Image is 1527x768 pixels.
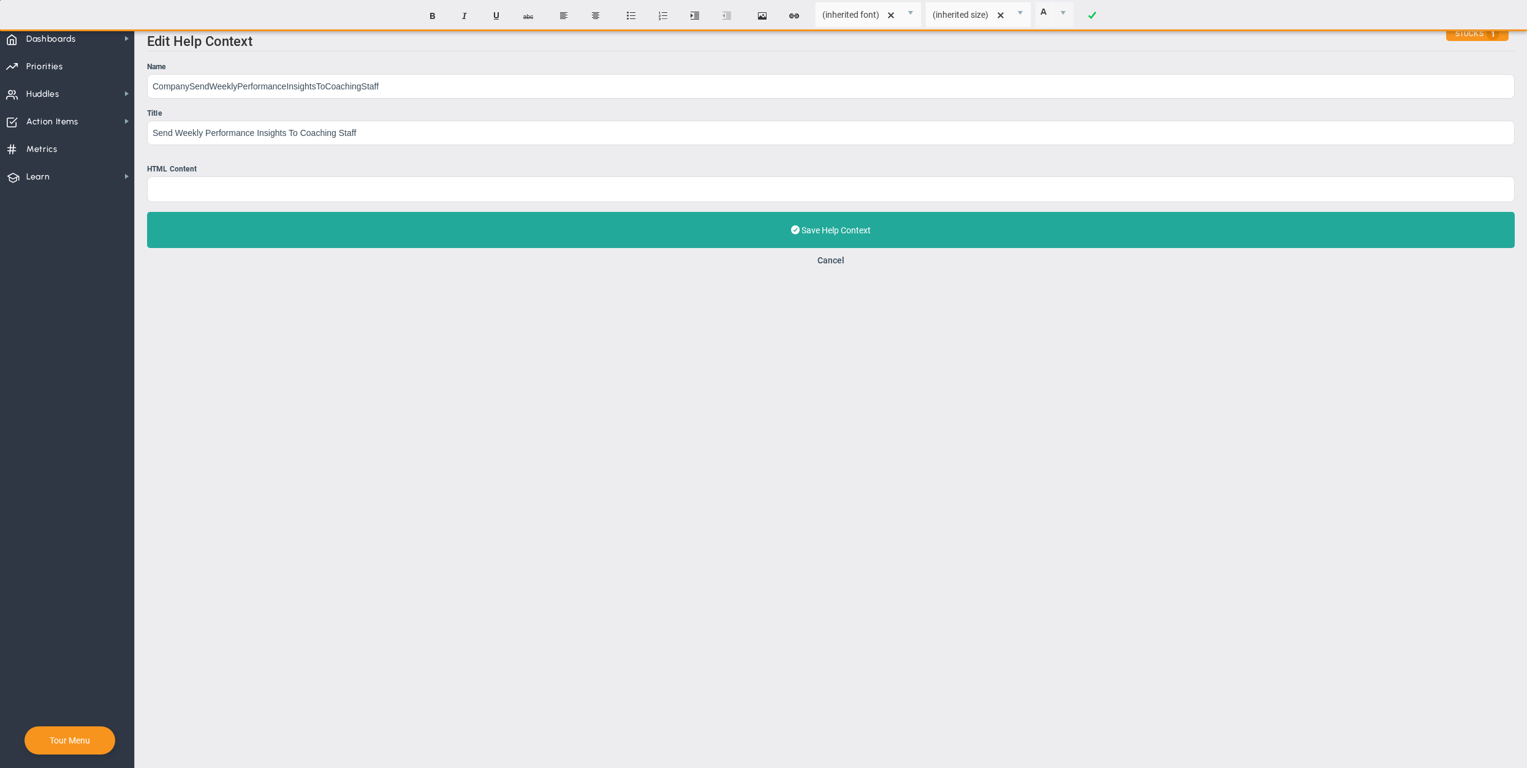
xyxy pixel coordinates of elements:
[26,164,50,190] span: Learn
[26,54,63,80] span: Priorities
[1035,2,1074,28] span: Current selected color is rgba(255, 255, 255, 0)
[26,109,78,135] span: Action Items
[1052,2,1073,27] span: select
[900,2,921,27] span: select
[1446,27,1509,41] div: STUCKS
[418,4,447,28] button: Bold
[26,26,76,52] span: Dashboards
[147,164,1515,175] div: HTML Content
[648,4,678,28] button: Insert ordered list
[513,4,543,28] button: Strikethrough
[816,2,900,27] input: Font Name
[26,137,58,162] span: Metrics
[147,212,1515,248] button: Save Help Context
[147,34,1515,51] h2: Edit Help Context
[147,108,1515,119] div: Title
[147,121,1515,145] input: Title
[680,4,710,28] button: Indent
[817,255,844,265] button: Cancel
[1077,4,1107,28] a: Done!
[549,4,578,28] button: Align text left
[147,74,1515,99] input: Name
[779,4,809,28] button: Insert hyperlink
[581,4,610,28] button: Center text
[616,4,646,28] button: Insert unordered list
[26,81,59,107] span: Huddles
[46,735,94,746] button: Tour Menu
[926,2,1010,27] input: Font Size
[1487,28,1499,40] span: 1
[147,61,1515,73] div: Name
[450,4,479,28] button: Italic
[482,4,511,28] button: Underline
[1010,2,1031,27] span: select
[801,225,871,235] span: Save Help Context
[748,4,777,28] button: Insert image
